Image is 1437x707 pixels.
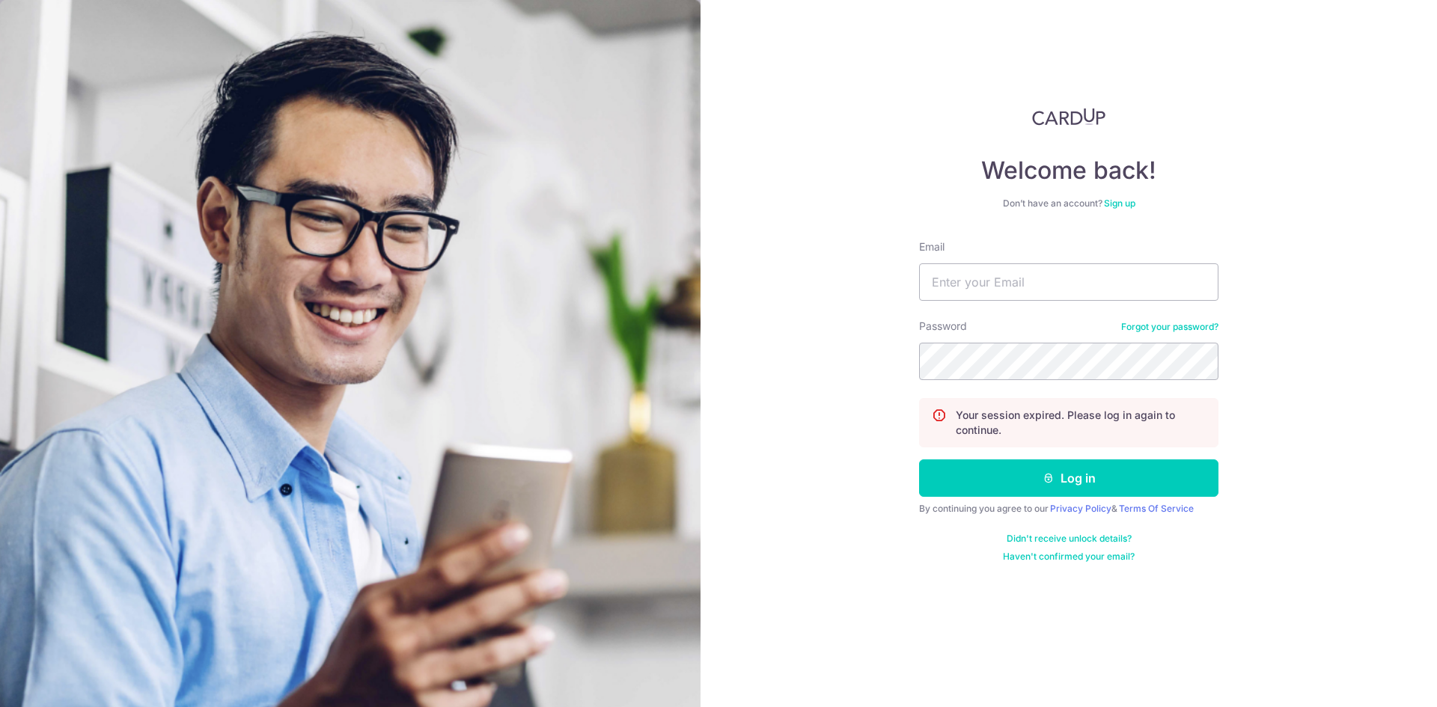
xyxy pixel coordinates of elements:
a: Terms Of Service [1119,503,1194,514]
img: CardUp Logo [1032,108,1105,126]
a: Haven't confirmed your email? [1003,551,1135,563]
p: Your session expired. Please log in again to continue. [956,408,1206,438]
div: By continuing you agree to our & [919,503,1218,515]
a: Didn't receive unlock details? [1007,533,1132,545]
label: Password [919,319,967,334]
a: Forgot your password? [1121,321,1218,333]
a: Sign up [1104,198,1135,209]
h4: Welcome back! [919,156,1218,186]
button: Log in [919,459,1218,497]
div: Don’t have an account? [919,198,1218,209]
input: Enter your Email [919,263,1218,301]
label: Email [919,239,945,254]
a: Privacy Policy [1050,503,1111,514]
